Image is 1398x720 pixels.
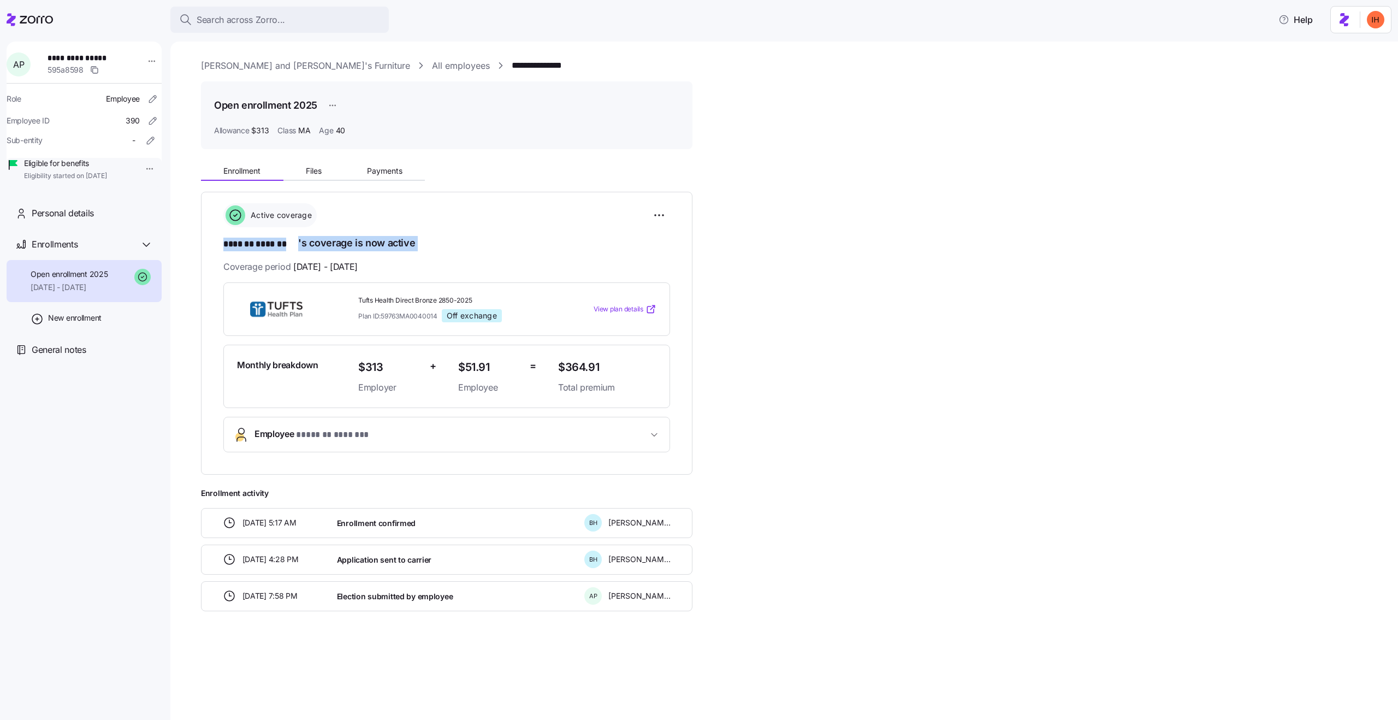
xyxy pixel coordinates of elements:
span: Plan ID: 59763MA0040014 [358,311,437,321]
span: [DATE] - [DATE] [31,282,108,293]
span: A P [589,593,597,599]
span: [DATE] - [DATE] [293,260,358,274]
span: Monthly breakdown [237,358,318,372]
span: Off exchange [447,311,497,321]
span: $313 [251,125,269,136]
span: $51.91 [458,358,521,376]
span: MA [298,125,310,136]
span: [PERSON_NAME] [608,554,671,565]
span: Files [306,167,322,175]
span: Employee ID [7,115,50,126]
a: View plan details [594,304,656,315]
img: f3711480c2c985a33e19d88a07d4c111 [1367,11,1384,28]
span: Open enrollment 2025 [31,269,108,280]
span: = [530,358,536,374]
a: All employees [432,59,490,73]
span: Election submitted by employee [337,591,453,602]
span: Enrollment [223,167,260,175]
span: Class [277,125,296,136]
span: $364.91 [558,358,656,376]
span: 390 [126,115,140,126]
h1: 's coverage is now active [223,236,670,251]
span: View plan details [594,304,643,315]
span: Personal details [32,206,94,220]
span: Employee [458,381,521,394]
span: New enrollment [48,312,102,323]
span: General notes [32,343,86,357]
span: Employee [106,93,140,104]
span: Sub-entity [7,135,43,146]
span: 595a8598 [48,64,84,75]
span: Coverage period [223,260,358,274]
h1: Open enrollment 2025 [214,98,317,112]
span: Search across Zorro... [197,13,285,27]
span: B H [589,557,597,563]
span: Payments [367,167,402,175]
button: Search across Zorro... [170,7,389,33]
span: Role [7,93,21,104]
span: B H [589,520,597,526]
a: [PERSON_NAME] and [PERSON_NAME]'s Furniture [201,59,410,73]
span: Total premium [558,381,656,394]
span: + [430,358,436,374]
span: Age [319,125,333,136]
span: Application sent to carrier [337,554,431,565]
span: [PERSON_NAME] [608,591,671,601]
span: Tufts Health Direct Bronze 2850-2025 [358,296,549,305]
span: [PERSON_NAME] [608,517,671,528]
img: THP Direct [237,297,316,322]
span: 40 [336,125,345,136]
button: Help [1270,9,1322,31]
span: Enrollment confirmed [337,518,416,529]
span: Active coverage [247,210,312,221]
span: [DATE] 5:17 AM [242,517,297,528]
span: Employee [254,427,376,442]
span: Enrollments [32,238,78,251]
span: Help [1278,13,1313,26]
span: Allowance [214,125,249,136]
span: Eligibility started on [DATE] [24,172,107,181]
span: [DATE] 4:28 PM [242,554,299,565]
span: Eligible for benefits [24,158,107,169]
span: A P [13,60,24,69]
span: - [132,135,135,146]
span: Employer [358,381,421,394]
span: $313 [358,358,421,376]
span: Enrollment activity [201,488,692,499]
span: [DATE] 7:58 PM [242,591,298,601]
